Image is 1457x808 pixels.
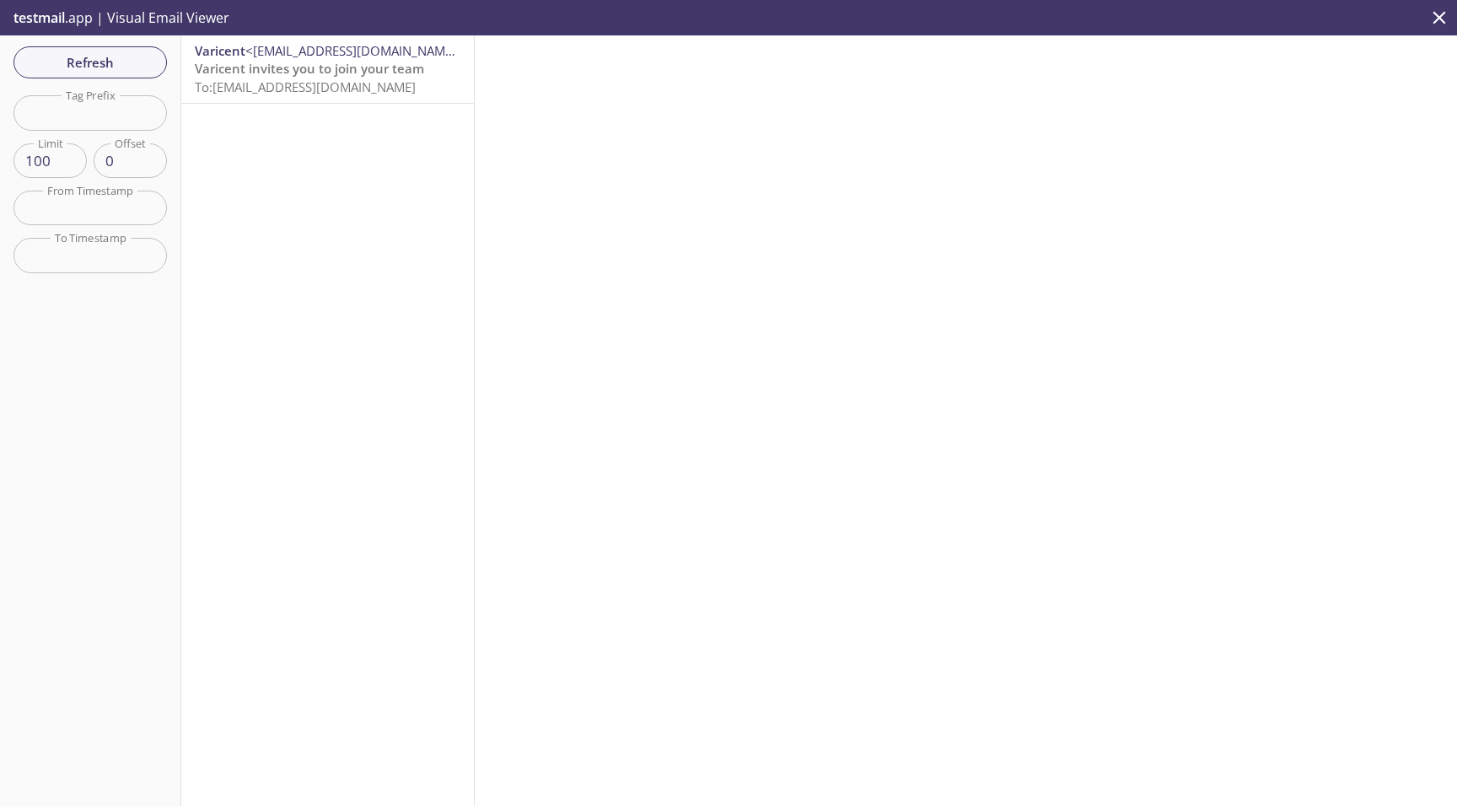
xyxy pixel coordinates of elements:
[195,42,245,59] span: Varicent
[195,60,424,77] span: Varicent invites you to join your team
[27,51,153,73] span: Refresh
[13,46,167,78] button: Refresh
[245,42,464,59] span: <[EMAIL_ADDRESS][DOMAIN_NAME]>
[181,35,474,104] nav: emails
[181,35,474,103] div: Varicent<[EMAIL_ADDRESS][DOMAIN_NAME]>Varicent invites you to join your teamTo:[EMAIL_ADDRESS][DO...
[195,78,416,95] span: To: [EMAIL_ADDRESS][DOMAIN_NAME]
[13,8,65,27] span: testmail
